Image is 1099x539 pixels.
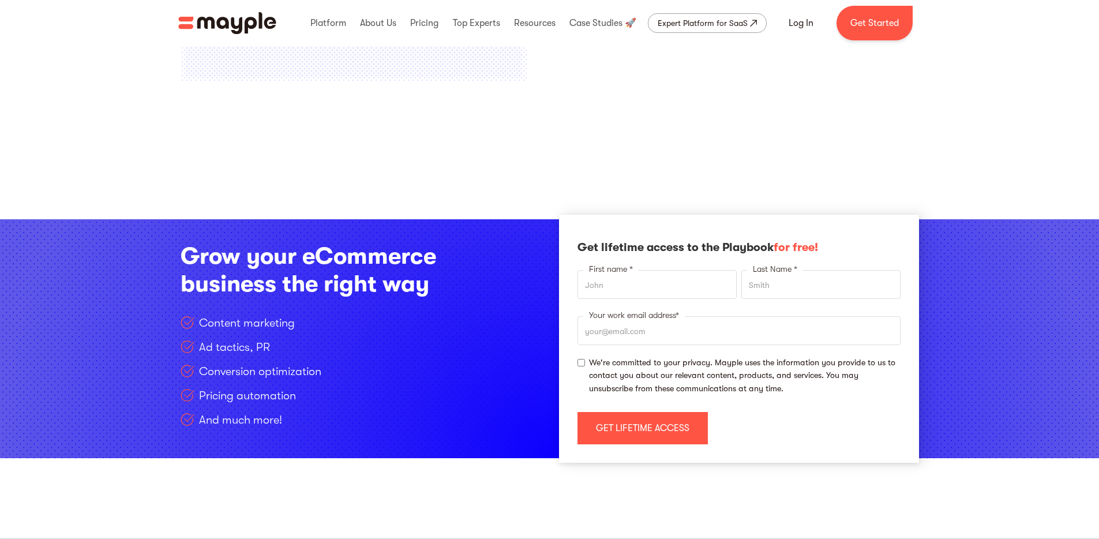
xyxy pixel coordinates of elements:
[178,12,276,34] img: Mayple logo
[837,6,913,40] a: Get Started
[589,357,901,395] span: We're committed to your privacy. Mayple uses the information you provide to us to contact you abo...
[577,412,708,444] input: get lifetime access
[407,5,441,42] div: Pricing
[577,270,737,299] input: John
[181,242,478,298] h2: Grow your eCommerce business the right way
[741,270,901,299] input: Smith
[181,340,194,354] img: checkbox icon
[307,5,349,42] div: Platform
[583,265,639,274] label: First name *
[357,5,399,42] div: About Us
[577,240,901,444] form: webflowSubscriberForm
[577,240,901,255] h2: Get lifetime access to the Playbook
[511,5,558,42] div: Resources
[181,388,194,402] img: checkbox icon
[199,388,296,404] div: Pricing automation
[648,13,767,33] a: Expert Platform for SaaS
[774,241,818,254] span: for free!
[583,311,685,320] label: Your work email address*
[181,413,194,426] img: checkbox icon
[775,9,827,37] a: Log In
[199,412,282,428] div: And much more!
[178,12,276,34] a: home
[199,339,270,355] div: Ad tactics, PR
[577,359,585,366] input: We're committed to your privacy. Mayple uses the information you provide to us to contact you abo...
[199,364,321,380] div: Conversion optimization
[181,316,194,330] img: checkbox icon
[181,364,194,378] img: checkbox icon
[199,315,295,331] div: Content marketing
[747,265,803,274] label: Last Name *
[450,5,503,42] div: Top Experts
[577,316,901,345] input: your@email.com
[658,16,748,30] div: Expert Platform for SaaS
